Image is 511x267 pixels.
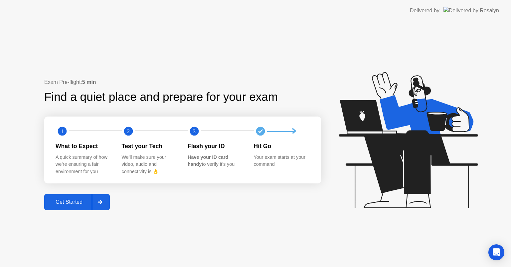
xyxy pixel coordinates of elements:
text: 2 [127,128,129,134]
b: Have your ID card handy [188,154,228,167]
div: Delivered by [410,7,439,15]
text: 3 [193,128,196,134]
div: A quick summary of how we’re ensuring a fair environment for you [56,154,111,175]
div: Hit Go [254,142,309,150]
div: What to Expect [56,142,111,150]
div: We’ll make sure your video, audio and connectivity is 👌 [122,154,177,175]
div: Open Intercom Messenger [488,244,504,260]
img: Delivered by Rosalyn [443,7,499,14]
button: Get Started [44,194,110,210]
div: Find a quiet place and prepare for your exam [44,88,279,106]
b: 5 min [82,79,96,85]
div: Test your Tech [122,142,177,150]
div: Get Started [46,199,92,205]
div: to verify it’s you [188,154,243,168]
div: Your exam starts at your command [254,154,309,168]
div: Flash your ID [188,142,243,150]
div: Exam Pre-flight: [44,78,321,86]
text: 1 [61,128,64,134]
